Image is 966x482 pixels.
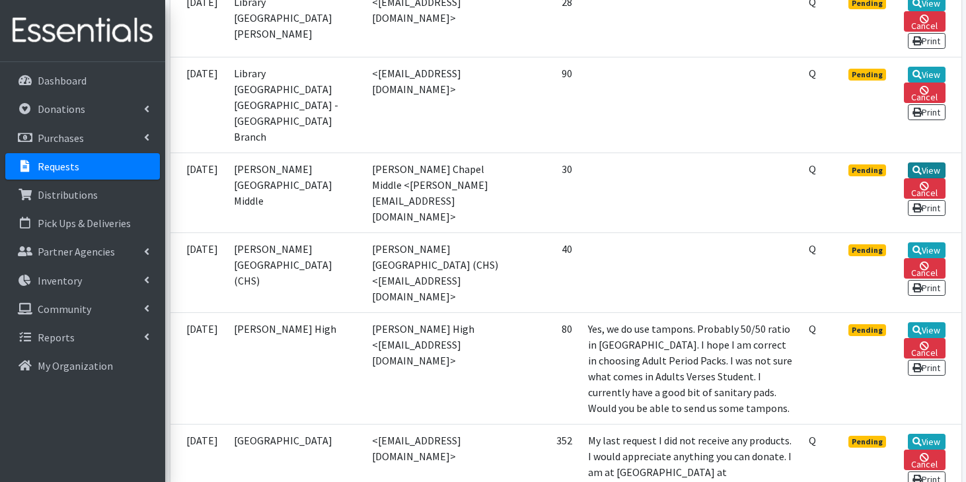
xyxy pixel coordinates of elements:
[5,296,160,322] a: Community
[38,302,91,316] p: Community
[170,153,226,232] td: [DATE]
[908,67,946,83] a: View
[170,57,226,153] td: [DATE]
[848,164,886,176] span: Pending
[809,162,816,176] abbr: Quantity
[908,33,946,49] a: Print
[908,322,946,338] a: View
[38,359,113,372] p: My Organization
[38,188,98,201] p: Distributions
[848,324,886,336] span: Pending
[38,217,131,230] p: Pick Ups & Deliveries
[38,160,79,173] p: Requests
[809,322,816,335] abbr: Quantity
[848,244,886,256] span: Pending
[5,238,160,265] a: Partner Agencies
[848,436,886,448] span: Pending
[580,312,801,424] td: Yes, we do use tampons. Probably 50/50 ratio in [GEOGRAPHIC_DATA]. I hope I am correct in choosin...
[809,434,816,447] abbr: Quantity
[5,96,160,122] a: Donations
[908,162,946,178] a: View
[38,131,84,145] p: Purchases
[908,200,946,216] a: Print
[364,232,515,312] td: [PERSON_NAME][GEOGRAPHIC_DATA] (CHS) <[EMAIL_ADDRESS][DOMAIN_NAME]>
[5,67,160,94] a: Dashboard
[515,232,579,312] td: 40
[904,11,946,32] a: Cancel
[38,245,115,258] p: Partner Agencies
[904,450,946,470] a: Cancel
[226,153,364,232] td: [PERSON_NAME][GEOGRAPHIC_DATA] Middle
[226,57,364,153] td: Library [GEOGRAPHIC_DATA] [GEOGRAPHIC_DATA] - [GEOGRAPHIC_DATA] Branch
[170,232,226,312] td: [DATE]
[809,67,816,80] abbr: Quantity
[5,9,160,53] img: HumanEssentials
[38,331,75,344] p: Reports
[5,353,160,379] a: My Organization
[38,102,85,116] p: Donations
[908,434,946,450] a: View
[364,57,515,153] td: <[EMAIL_ADDRESS][DOMAIN_NAME]>
[5,324,160,351] a: Reports
[5,125,160,151] a: Purchases
[226,232,364,312] td: [PERSON_NAME][GEOGRAPHIC_DATA] (CHS)
[904,338,946,359] a: Cancel
[908,360,946,376] a: Print
[848,69,886,81] span: Pending
[38,74,87,87] p: Dashboard
[515,153,579,232] td: 30
[908,242,946,258] a: View
[364,153,515,232] td: [PERSON_NAME] Chapel Middle <[PERSON_NAME][EMAIL_ADDRESS][DOMAIN_NAME]>
[38,274,82,287] p: Inventory
[364,312,515,424] td: [PERSON_NAME] High <[EMAIL_ADDRESS][DOMAIN_NAME]>
[908,280,946,296] a: Print
[5,182,160,208] a: Distributions
[5,267,160,294] a: Inventory
[904,178,946,199] a: Cancel
[809,242,816,256] abbr: Quantity
[908,104,946,120] a: Print
[226,312,364,424] td: [PERSON_NAME] High
[5,153,160,180] a: Requests
[5,210,160,236] a: Pick Ups & Deliveries
[170,312,226,424] td: [DATE]
[515,312,579,424] td: 80
[515,57,579,153] td: 90
[904,83,946,103] a: Cancel
[904,258,946,279] a: Cancel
